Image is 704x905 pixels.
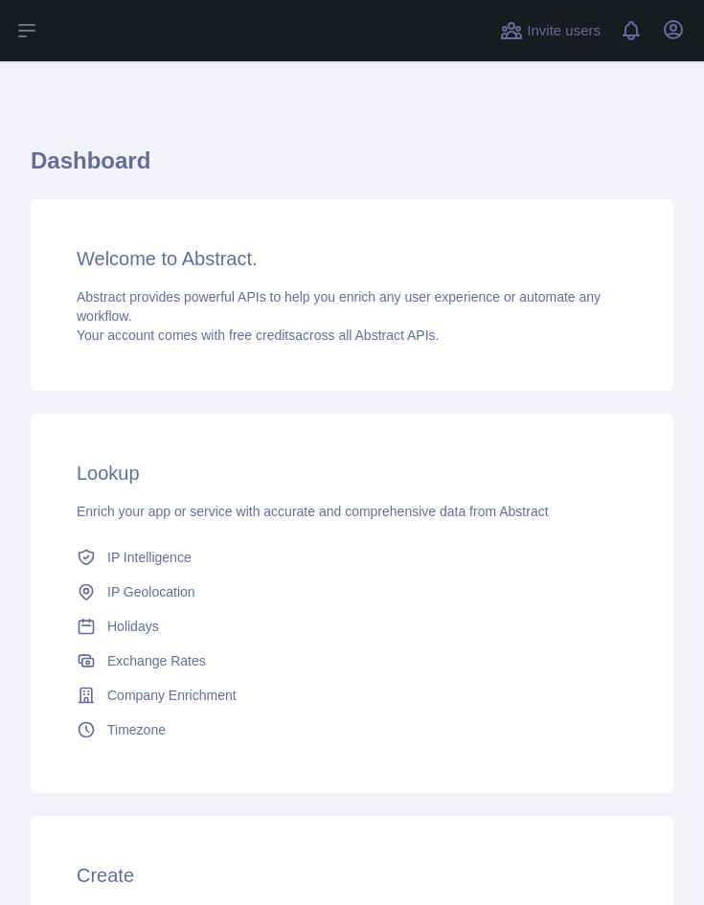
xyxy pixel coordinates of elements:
span: Your account comes with across all Abstract APIs. [77,328,439,343]
h3: Welcome to Abstract. [77,245,627,272]
a: Timezone [69,713,635,747]
h1: Dashboard [31,146,673,192]
a: IP Geolocation [69,575,635,609]
span: free credits [229,328,295,343]
a: IP Intelligence [69,540,635,575]
button: Invite users [496,15,604,46]
span: Timezone [107,720,166,739]
span: Enrich your app or service with accurate and comprehensive data from Abstract [77,504,549,519]
span: IP Geolocation [107,582,195,601]
span: Holidays [107,617,159,636]
span: Company Enrichment [107,686,237,705]
h3: Create [77,862,627,889]
a: Company Enrichment [69,678,635,713]
span: Invite users [527,20,601,42]
span: Exchange Rates [107,651,206,670]
a: Holidays [69,609,635,644]
h3: Lookup [77,460,627,486]
span: Abstract provides powerful APIs to help you enrich any user experience or automate any workflow. [77,289,601,324]
a: Exchange Rates [69,644,635,678]
span: IP Intelligence [107,548,192,567]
